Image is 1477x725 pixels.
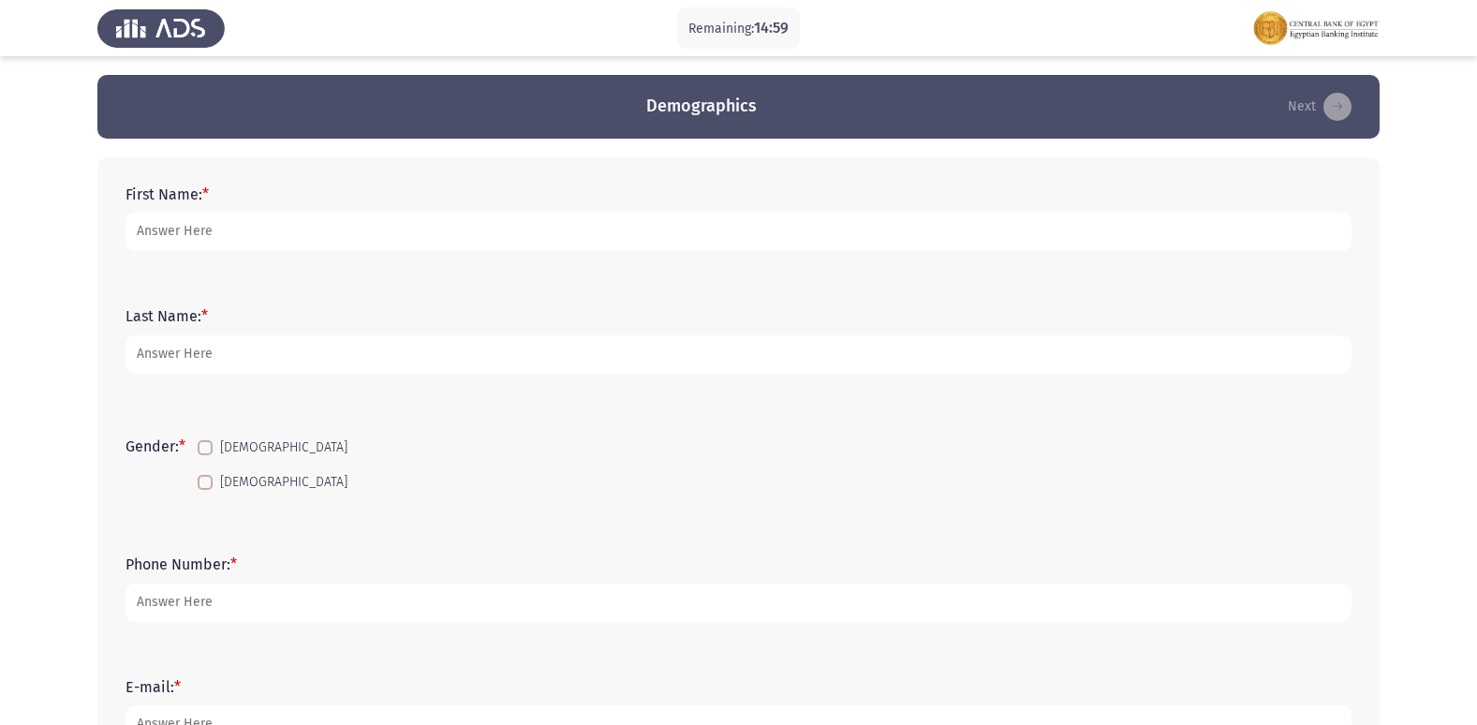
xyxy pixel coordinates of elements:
[220,436,347,459] span: [DEMOGRAPHIC_DATA]
[1282,92,1357,122] button: load next page
[126,437,185,455] label: Gender:
[220,471,347,494] span: [DEMOGRAPHIC_DATA]
[126,335,1351,374] input: add answer text
[97,2,225,54] img: Assess Talent Management logo
[126,213,1351,251] input: add answer text
[1252,2,1380,54] img: Assessment logo of EBI Analytical Thinking FOCUS Assessment EN
[646,95,757,118] h3: Demographics
[688,17,789,40] p: Remaining:
[126,307,208,325] label: Last Name:
[126,185,209,203] label: First Name:
[754,19,789,37] span: 14:59
[126,584,1351,622] input: add answer text
[126,555,237,573] label: Phone Number:
[126,678,181,696] label: E-mail:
